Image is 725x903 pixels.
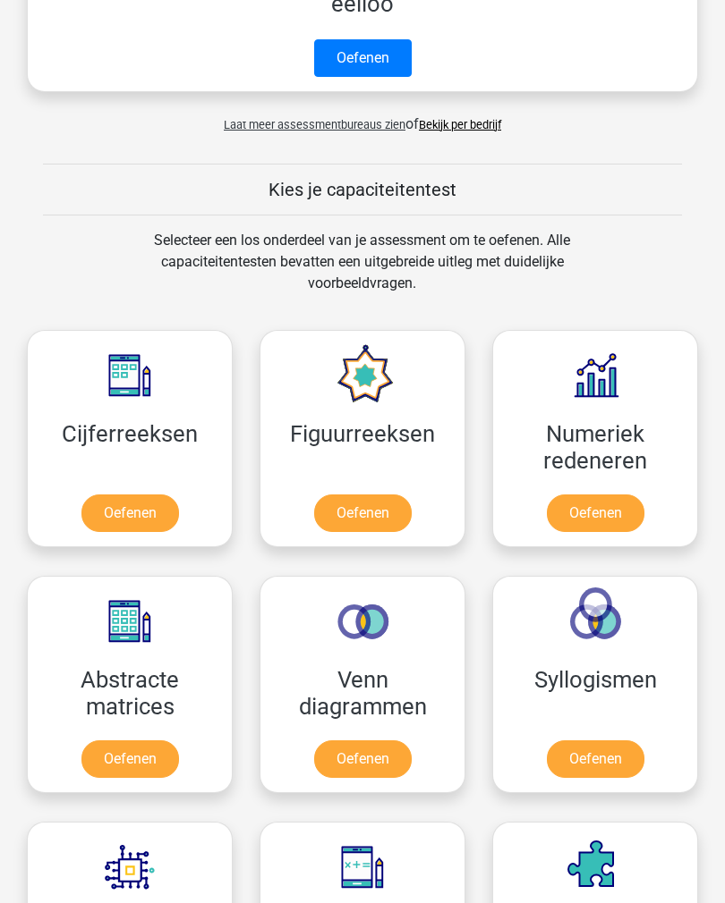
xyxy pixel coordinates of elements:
[43,179,682,200] h5: Kies je capaciteitentest
[81,740,179,778] a: Oefenen
[314,494,412,532] a: Oefenen
[224,118,405,131] span: Laat meer assessmentbureaus zien
[13,99,712,135] div: of
[419,118,501,131] a: Bekijk per bedrijf
[81,494,179,532] a: Oefenen
[314,39,412,77] a: Oefenen
[130,230,595,316] div: Selecteer een los onderdeel van je assessment om te oefenen. Alle capaciteitentesten bevatten een...
[547,740,644,778] a: Oefenen
[547,494,644,532] a: Oefenen
[314,740,412,778] a: Oefenen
